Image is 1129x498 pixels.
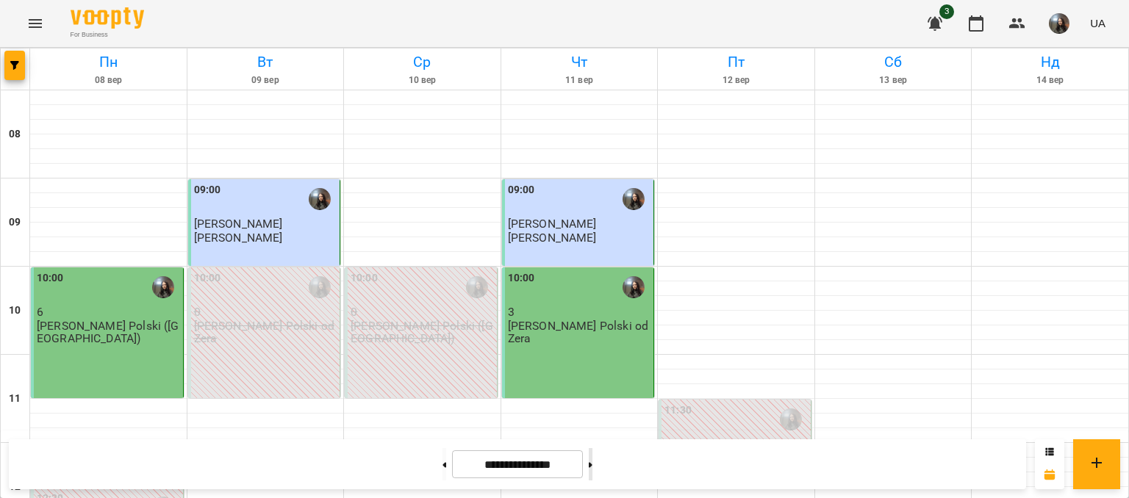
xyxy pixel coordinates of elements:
p: [PERSON_NAME] [194,231,283,244]
h6: Нд [974,51,1126,73]
label: 10:00 [37,270,64,286]
h6: 08 [9,126,21,142]
label: 09:00 [508,182,535,198]
button: Menu [18,6,53,41]
h6: Вт [190,51,342,73]
h6: 13 вер [817,73,969,87]
h6: Пн [32,51,184,73]
img: Бойцун Яна Вікторівна [152,276,174,298]
span: [PERSON_NAME] [508,217,597,231]
img: 3223da47ea16ff58329dec54ac365d5d.JPG [1049,13,1069,34]
span: For Business [71,30,144,40]
h6: Чт [503,51,656,73]
p: [PERSON_NAME] [508,231,597,244]
p: [PERSON_NAME] Polski od Zera [508,320,651,345]
p: [PERSON_NAME] Polski od Zera [194,320,337,345]
img: Бойцун Яна Вікторівна [780,408,802,430]
h6: 09 [9,214,21,231]
h6: 11 [9,391,21,407]
h6: 12 вер [660,73,812,87]
label: 09:00 [194,182,221,198]
button: UA [1084,10,1111,37]
p: 3 [508,306,651,318]
h6: 09 вер [190,73,342,87]
img: Бойцун Яна Вікторівна [623,188,645,210]
h6: Пт [660,51,812,73]
label: 11:30 [664,403,692,419]
p: [PERSON_NAME] Polski ([GEOGRAPHIC_DATA]) [37,320,180,345]
h6: Ср [346,51,498,73]
h6: 11 вер [503,73,656,87]
h6: Сб [817,51,969,73]
span: 3 [939,4,954,19]
h6: 10 [9,303,21,319]
p: 0 [194,306,337,318]
img: Бойцун Яна Вікторівна [623,276,645,298]
span: UA [1090,15,1105,31]
img: Voopty Logo [71,7,144,29]
label: 10:00 [351,270,378,286]
p: 6 [37,306,180,318]
p: 0 [351,306,494,318]
h6: 10 вер [346,73,498,87]
label: 10:00 [194,270,221,286]
h6: 14 вер [974,73,1126,87]
label: 10:00 [508,270,535,286]
img: Бойцун Яна Вікторівна [466,276,488,298]
p: [PERSON_NAME] Polski ([GEOGRAPHIC_DATA]) [351,320,494,345]
img: Бойцун Яна Вікторівна [309,276,331,298]
span: [PERSON_NAME] [194,217,283,231]
h6: 08 вер [32,73,184,87]
img: Бойцун Яна Вікторівна [309,188,331,210]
